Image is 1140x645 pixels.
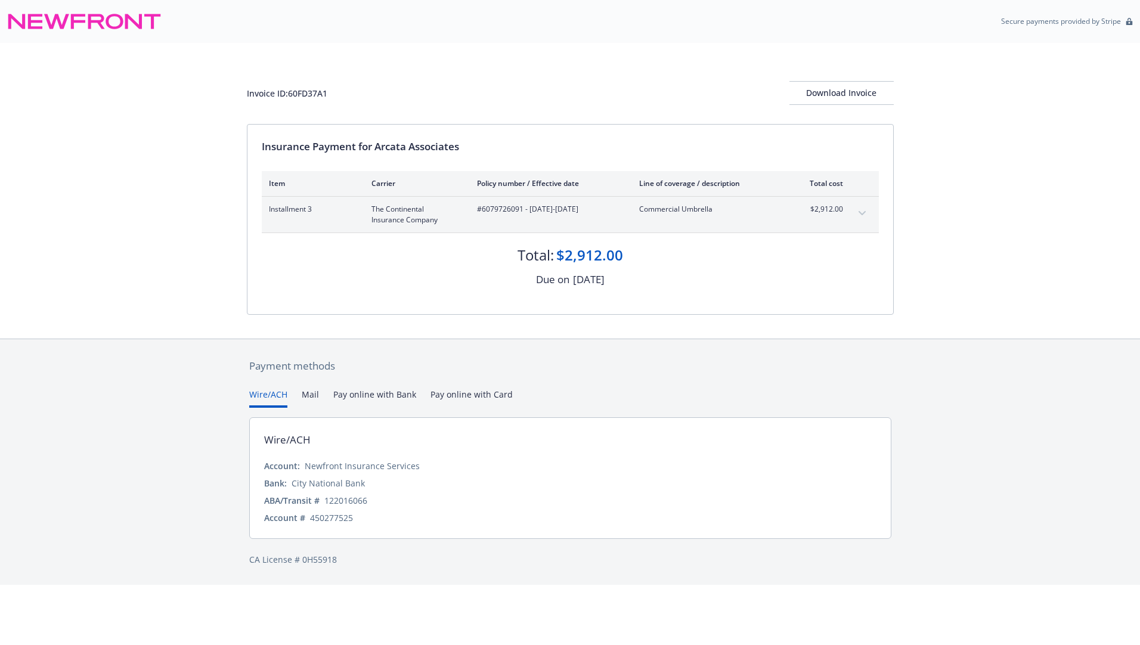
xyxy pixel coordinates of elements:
button: Download Invoice [789,81,894,105]
button: Pay online with Card [430,388,513,408]
p: Secure payments provided by Stripe [1001,16,1121,26]
span: #6079726091 - [DATE]-[DATE] [477,204,620,215]
div: Insurance Payment for Arcata Associates [262,139,879,154]
div: Download Invoice [789,82,894,104]
div: Item [269,178,352,188]
div: City National Bank [292,477,365,489]
div: $2,912.00 [556,245,623,265]
div: Newfront Insurance Services [305,460,420,472]
span: The Continental Insurance Company [371,204,458,225]
div: Installment 3The Continental Insurance Company#6079726091 - [DATE]-[DATE]Commercial Umbrella$2,91... [262,197,879,232]
span: Installment 3 [269,204,352,215]
span: Commercial Umbrella [639,204,779,215]
button: expand content [853,204,872,223]
button: Pay online with Bank [333,388,416,408]
div: Total cost [798,178,843,188]
div: 122016066 [324,494,367,507]
div: Line of coverage / description [639,178,779,188]
div: Carrier [371,178,458,188]
div: [DATE] [573,272,605,287]
div: CA License # 0H55918 [249,553,891,566]
div: ABA/Transit # [264,494,320,507]
div: Account: [264,460,300,472]
div: Account # [264,511,305,524]
div: Total: [518,245,554,265]
span: $2,912.00 [798,204,843,215]
div: 450277525 [310,511,353,524]
button: Mail [302,388,319,408]
div: Policy number / Effective date [477,178,620,188]
div: Wire/ACH [264,432,311,448]
button: Wire/ACH [249,388,287,408]
div: Invoice ID: 60FD37A1 [247,87,327,100]
div: Payment methods [249,358,891,374]
div: Due on [536,272,569,287]
div: Bank: [264,477,287,489]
